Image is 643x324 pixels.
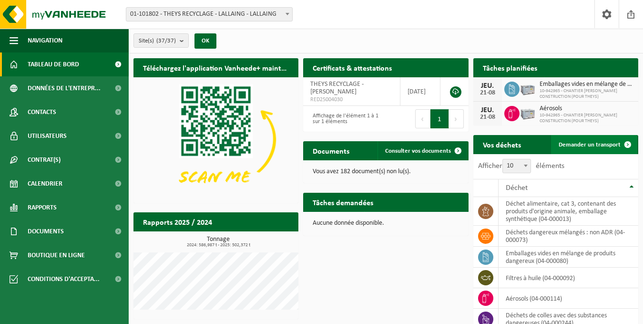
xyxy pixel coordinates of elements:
span: RED25004030 [310,96,392,104]
span: Contacts [28,100,56,124]
p: Aucune donnée disponible. [313,220,459,227]
span: Emballages vides en mélange de produits dangereux [540,81,633,88]
td: filtres à huile (04-000092) [499,268,638,288]
h2: Téléchargez l'application Vanheede+ maintenant! [133,58,298,77]
td: aérosols (04-000114) [499,288,638,309]
span: 10-942965 - CHANTIER [PERSON_NAME] CONSTRUCTION (POUR THEYS) [540,88,633,100]
span: Rapports [28,196,57,219]
img: PB-LB-0680-HPE-GY-11 [520,105,536,121]
span: Boutique en ligne [28,243,85,267]
span: Conditions d'accepta... [28,267,100,291]
div: JEU. [478,106,497,114]
span: Déchet [506,184,528,192]
span: Site(s) [139,34,176,48]
div: 21-08 [478,114,497,121]
a: Consulter les rapports [215,231,297,250]
count: (37/37) [156,38,176,44]
span: 10 [503,159,531,173]
span: Documents [28,219,64,243]
span: Données de l'entrepr... [28,76,101,100]
span: 10 [502,159,531,173]
h2: Tâches planifiées [473,58,547,77]
td: déchets dangereux mélangés : non ADR (04-000073) [499,226,638,247]
td: déchet alimentaire, cat 3, contenant des produits d'origine animale, emballage synthétique (04-00... [499,197,638,226]
span: Contrat(s) [28,148,61,172]
span: Tableau de bord [28,52,79,76]
span: 01-101802 - THEYS RECYCLAGE - LALLAING - LALLAING [126,7,293,21]
span: Demander un transport [559,142,621,148]
span: Consulter vos documents [385,148,451,154]
button: Next [449,109,464,128]
button: 1 [430,109,449,128]
span: Navigation [28,29,62,52]
td: [DATE] [400,77,440,106]
h3: Tonnage [138,236,298,248]
span: Calendrier [28,172,62,196]
img: Download de VHEPlus App [133,77,298,201]
span: 2024: 586,987 t - 2025: 502,372 t [138,243,298,248]
button: Site(s)(37/37) [133,33,189,48]
span: Aérosols [540,105,633,113]
td: emballages vides en mélange de produits dangereux (04-000080) [499,247,638,268]
div: 21-08 [478,90,497,96]
a: Consulter vos documents [378,141,468,160]
div: JEU. [478,82,497,90]
h2: Tâches demandées [303,193,383,211]
a: Demander un transport [551,135,637,154]
img: PB-LB-0680-HPE-GY-01 [520,80,536,96]
h2: Documents [303,141,359,160]
label: Afficher éléments [478,162,564,170]
div: Affichage de l'élément 1 à 1 sur 1 éléments [308,108,381,129]
h2: Rapports 2025 / 2024 [133,212,222,231]
button: Previous [415,109,430,128]
h2: Vos déchets [473,135,531,154]
span: 10-942965 - CHANTIER [PERSON_NAME] CONSTRUCTION (POUR THEYS) [540,113,633,124]
span: Utilisateurs [28,124,67,148]
button: OK [194,33,216,49]
span: 01-101802 - THEYS RECYCLAGE - LALLAING - LALLAING [126,8,292,21]
p: Vous avez 182 document(s) non lu(s). [313,168,459,175]
h2: Certificats & attestations [303,58,401,77]
span: THEYS RECYCLAGE - [PERSON_NAME] [310,81,364,95]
